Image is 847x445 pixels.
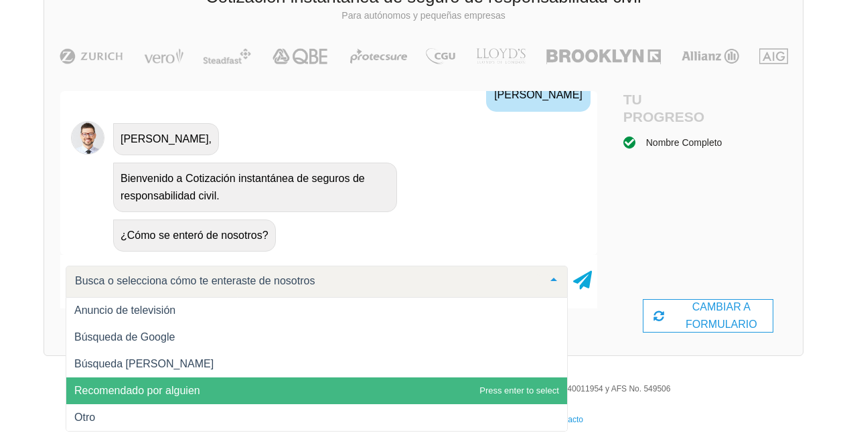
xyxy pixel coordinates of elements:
img: AIG | Seguro de responsabilidad civil [754,48,793,64]
img: Chatbot | PLI [71,121,104,155]
img: CGU | Seguro de Responsabilidad Civil [420,48,461,64]
font: Nombre completo [646,137,722,148]
font: Recomendado por alguien [74,385,200,396]
font: Búsqueda de Google [74,331,175,343]
font: Otro [74,412,95,423]
input: Busca o selecciona cómo te enteraste de nosotros [72,274,540,288]
img: Protecsure | Seguro de responsabilidad civil [345,48,412,64]
font: Bienvenido a Cotización instantánea de seguros de responsabilidad civil. [121,173,365,201]
font: CAMBIAR A FORMULARIO [686,301,757,330]
font: Para autónomos y pequeñas empresas [341,10,505,21]
img: Vero | Seguro de responsabilidad civil [138,48,189,64]
font: [PERSON_NAME], [121,133,212,145]
font: Tu progreso [623,92,704,124]
font: Búsqueda [PERSON_NAME] [74,358,214,369]
img: Allianz | Seguro de responsabilidad civil [675,48,746,64]
img: Firme | Seguro de responsabilidad civil [198,48,256,64]
font: [PERSON_NAME] [494,89,583,100]
img: Zúrich | Seguro de responsabilidad civil [54,48,129,64]
img: Brooklyn | Seguro de responsabilidad civil [541,48,666,64]
a: Contacto [551,415,583,424]
font: Anuncio de televisión [74,304,175,316]
img: QBE | Seguro de responsabilidad civil [264,48,337,64]
img: LLOYD's | Seguro de responsabilidad civil [469,48,533,64]
font: ¿Cómo se enteró de nosotros? [121,230,268,241]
